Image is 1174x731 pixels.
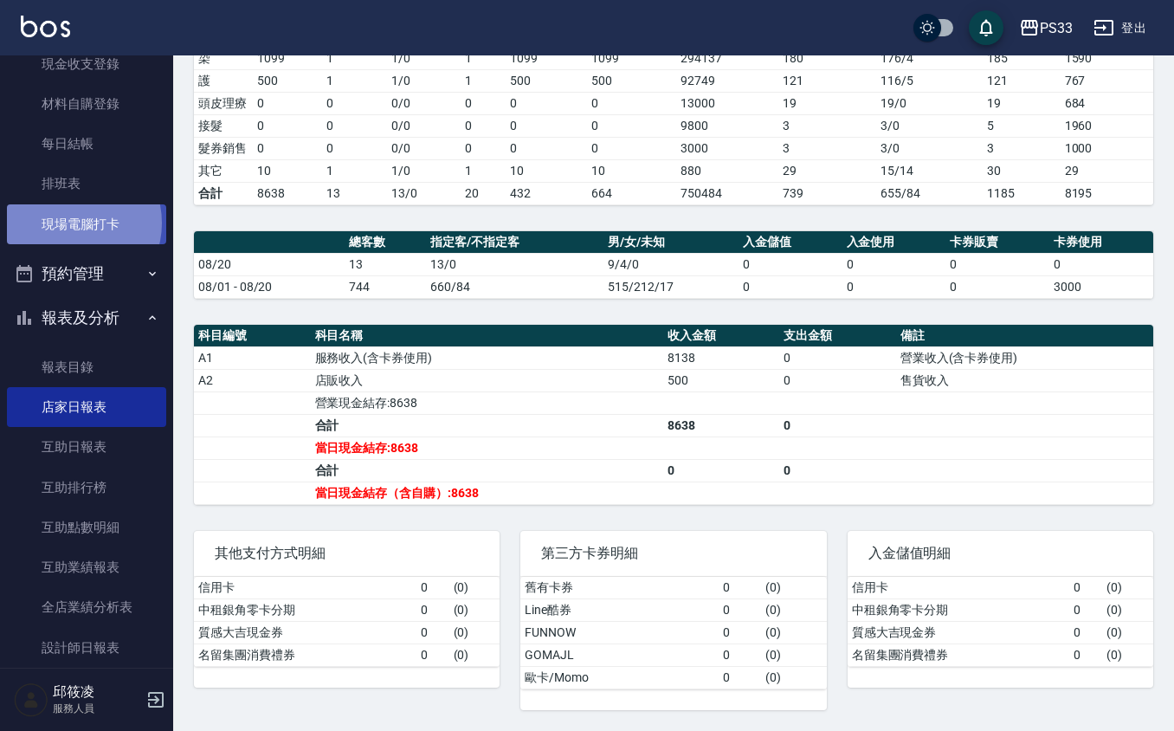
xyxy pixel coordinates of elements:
[587,92,677,114] td: 0
[663,459,780,482] td: 0
[426,275,603,298] td: 660/84
[311,369,663,391] td: 店販收入
[21,16,70,37] img: Logo
[739,231,842,254] th: 入金儲值
[761,598,827,621] td: ( 0 )
[194,621,416,644] td: 質感大吉現金券
[194,577,500,667] table: a dense table
[719,598,761,621] td: 0
[983,92,1061,114] td: 19
[416,577,449,599] td: 0
[1102,577,1153,599] td: ( 0 )
[520,577,826,689] table: a dense table
[520,577,718,599] td: 舊有卡券
[1049,253,1153,275] td: 0
[778,92,877,114] td: 19
[842,253,946,275] td: 0
[53,701,141,716] p: 服務人員
[676,182,778,204] td: 750484
[778,47,877,69] td: 180
[506,182,587,204] td: 432
[778,114,877,137] td: 3
[194,275,345,298] td: 08/01 - 08/20
[461,159,506,182] td: 1
[719,644,761,666] td: 0
[848,577,1153,667] table: a dense table
[761,577,827,599] td: ( 0 )
[387,47,461,69] td: 1 / 0
[322,92,388,114] td: 0
[416,621,449,644] td: 0
[194,346,311,369] td: A1
[253,69,322,92] td: 500
[1040,17,1073,39] div: PS33
[194,114,253,137] td: 接髮
[778,182,877,204] td: 739
[983,114,1061,137] td: 5
[520,621,718,644] td: FUNNOW
[876,137,983,159] td: 3 / 0
[449,621,500,644] td: ( 0 )
[7,84,166,124] a: 材料自購登錄
[779,414,896,437] td: 0
[506,137,587,159] td: 0
[322,114,388,137] td: 0
[719,577,761,599] td: 0
[311,482,663,504] td: 當日現金結存（含自購）:8638
[461,114,506,137] td: 0
[215,545,479,562] span: 其他支付方式明細
[603,253,739,275] td: 9/4/0
[194,325,311,347] th: 科目編號
[778,159,877,182] td: 29
[506,159,587,182] td: 10
[983,69,1061,92] td: 121
[945,275,1049,298] td: 0
[842,275,946,298] td: 0
[449,644,500,666] td: ( 0 )
[253,159,322,182] td: 10
[387,92,461,114] td: 0 / 0
[868,545,1132,562] span: 入金儲值明細
[322,69,388,92] td: 1
[603,231,739,254] th: 男/女/未知
[506,47,587,69] td: 1099
[876,47,983,69] td: 176 / 4
[779,325,896,347] th: 支出金額
[7,587,166,627] a: 全店業績分析表
[983,47,1061,69] td: 185
[311,325,663,347] th: 科目名稱
[253,47,322,69] td: 1099
[876,69,983,92] td: 116 / 5
[663,414,780,437] td: 8638
[587,47,677,69] td: 1099
[253,137,322,159] td: 0
[194,137,253,159] td: 髮券銷售
[587,182,677,204] td: 664
[194,325,1153,505] table: a dense table
[253,92,322,114] td: 0
[194,231,1153,299] table: a dense table
[876,92,983,114] td: 19 / 0
[14,682,48,717] img: Person
[7,164,166,204] a: 排班表
[7,427,166,467] a: 互助日報表
[506,114,587,137] td: 0
[506,69,587,92] td: 500
[663,325,780,347] th: 收入金額
[7,44,166,84] a: 現金收支登錄
[983,137,1061,159] td: 3
[7,204,166,244] a: 現場電腦打卡
[194,253,345,275] td: 08/20
[426,253,603,275] td: 13/0
[969,10,1003,45] button: save
[719,621,761,644] td: 0
[1069,621,1102,644] td: 0
[461,69,506,92] td: 1
[461,182,506,204] td: 20
[194,644,416,666] td: 名留集團消費禮券
[587,159,677,182] td: 10
[387,137,461,159] td: 0 / 0
[253,182,322,204] td: 8638
[676,137,778,159] td: 3000
[1087,12,1153,44] button: 登出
